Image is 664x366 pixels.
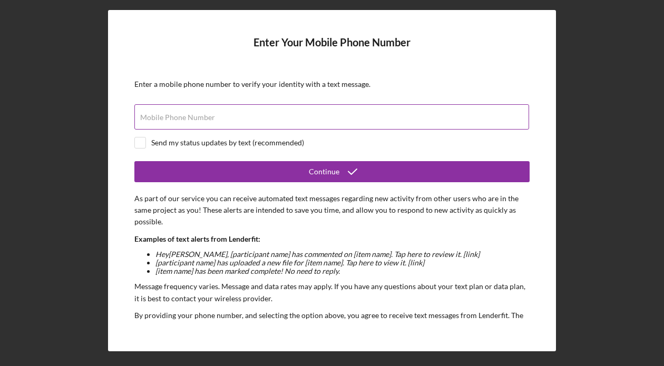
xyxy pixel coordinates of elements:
[134,310,530,345] p: By providing your phone number, and selecting the option above, you agree to receive text message...
[140,113,215,122] label: Mobile Phone Number
[134,233,530,245] p: Examples of text alerts from Lenderfit:
[134,80,530,88] div: Enter a mobile phone number to verify your identity with a text message.
[155,259,530,267] li: [participant name] has uploaded a new file for [item name]. Tap here to view it. [link]
[155,267,530,275] li: [item name] has been marked complete! No need to reply.
[155,250,530,259] li: Hey [PERSON_NAME] , [participant name] has commented on [item name]. Tap here to review it. [link]
[134,36,530,64] h4: Enter Your Mobile Phone Number
[134,193,530,228] p: As part of our service you can receive automated text messages regarding new activity from other ...
[134,281,530,304] p: Message frequency varies. Message and data rates may apply. If you have any questions about your ...
[309,161,339,182] div: Continue
[151,139,304,147] div: Send my status updates by text (recommended)
[134,161,530,182] button: Continue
